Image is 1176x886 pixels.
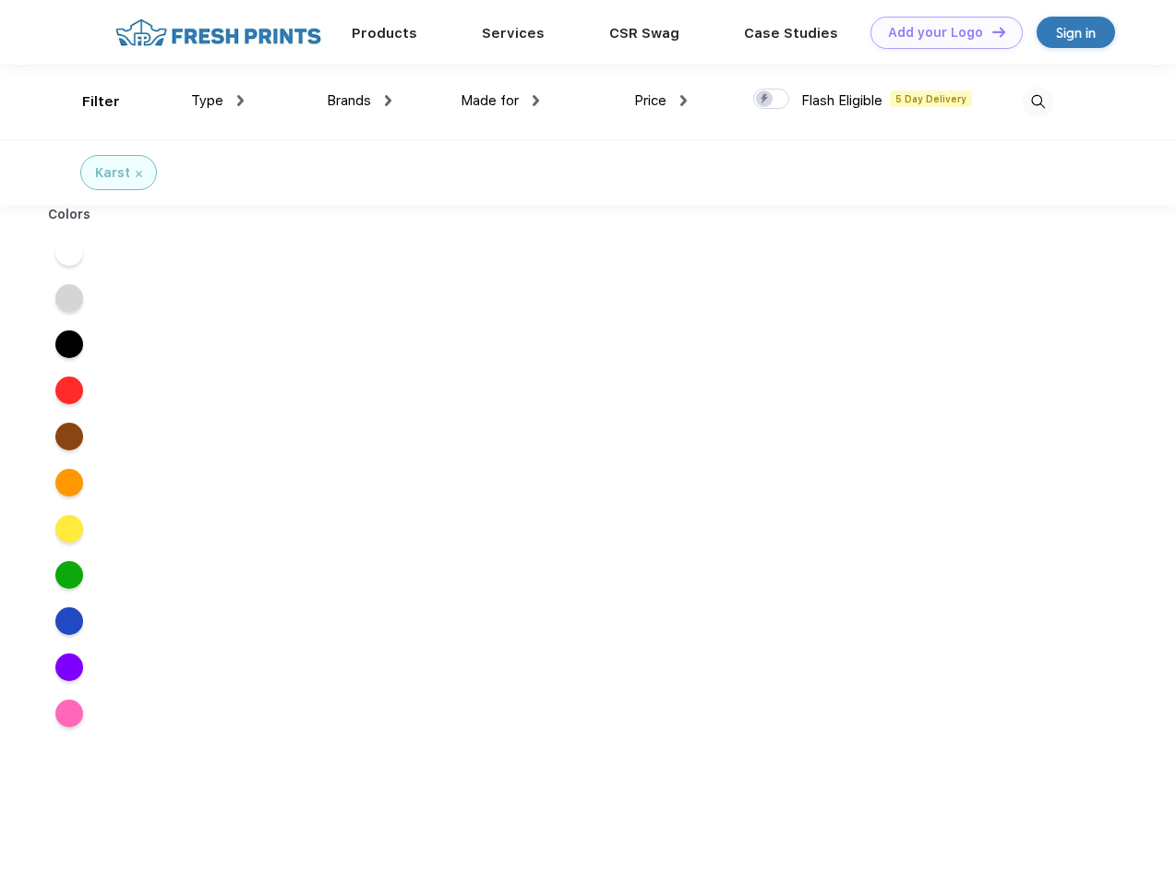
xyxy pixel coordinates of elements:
[327,92,371,109] span: Brands
[992,27,1005,37] img: DT
[801,92,882,109] span: Flash Eligible
[1023,87,1053,117] img: desktop_search.svg
[461,92,519,109] span: Made for
[191,92,223,109] span: Type
[95,163,130,183] div: Karst
[890,90,972,107] span: 5 Day Delivery
[533,95,539,106] img: dropdown.png
[1037,17,1115,48] a: Sign in
[136,171,142,177] img: filter_cancel.svg
[482,25,545,42] a: Services
[680,95,687,106] img: dropdown.png
[385,95,391,106] img: dropdown.png
[34,205,105,224] div: Colors
[1056,22,1096,43] div: Sign in
[82,91,120,113] div: Filter
[110,17,327,49] img: fo%20logo%202.webp
[237,95,244,106] img: dropdown.png
[888,25,983,41] div: Add your Logo
[352,25,417,42] a: Products
[609,25,679,42] a: CSR Swag
[634,92,666,109] span: Price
